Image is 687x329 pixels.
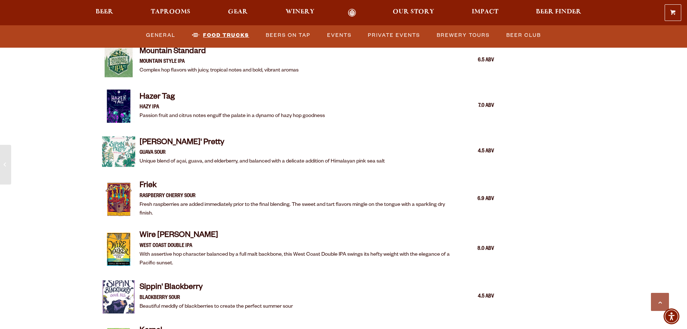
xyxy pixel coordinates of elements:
[102,90,135,123] img: Item Thumbnail
[467,9,503,17] a: Impact
[146,9,195,17] a: Taprooms
[664,308,679,324] div: Accessibility Menu
[388,9,439,17] a: Our Story
[531,9,586,17] a: Beer Finder
[140,58,299,66] p: MOUNTAIN STYLE IPA
[140,201,454,218] p: Fresh raspberries are added immediately prior to the final blending. The sweet and tart flavors m...
[503,27,544,44] a: Beer Club
[365,27,423,44] a: Private Events
[281,9,319,17] a: Winery
[96,9,113,15] span: Beer
[472,9,498,15] span: Impact
[434,27,493,44] a: Brewery Tours
[263,27,313,44] a: Beers on Tap
[140,192,454,201] p: RASPBERRY CHERRY SOUR
[140,149,385,157] p: GUAVA SOUR
[140,112,325,121] p: Passion fruit and citrus notes engulf the palate in a dynamo of hazy hop goodness
[140,47,299,58] h4: Mountain Standard
[140,181,454,192] h4: Friek
[393,9,434,15] span: Our Story
[151,9,190,15] span: Taprooms
[458,244,494,254] div: 8.0 ABV
[458,56,494,65] div: 6.5 ABV
[102,183,135,216] img: Item Thumbnail
[140,303,293,311] p: Beautiful meddly of blackberries to create the perfect summer sour
[324,27,354,44] a: Events
[339,9,366,17] a: Odell Home
[102,135,135,168] img: Item Thumbnail
[458,292,494,302] div: 4.5 ABV
[140,282,293,294] h4: Sippin' Blackberry
[651,293,669,311] a: Scroll to top
[458,195,494,204] div: 6.9 ABV
[91,9,118,17] a: Beer
[140,242,454,251] p: West Coast Double IPA
[140,103,325,112] p: HAZY IPA
[140,157,385,166] p: Unique blend of açai, guava, and elderberry, and balanced with a delicate addition of Himalayan p...
[458,101,494,111] div: 7.0 ABV
[536,9,581,15] span: Beer Finder
[140,230,454,242] h4: Wire [PERSON_NAME]
[458,147,494,156] div: 4.5 ABV
[140,66,299,75] p: Complex hop flavors with juicy, tropical notes and bold, vibrant aromas
[143,27,178,44] a: General
[140,92,325,104] h4: Hazer Tag
[140,294,293,303] p: Blackberry Sour
[223,9,252,17] a: Gear
[140,138,385,149] h4: [PERSON_NAME]' Pretty
[140,251,454,268] p: With assertive hop character balanced by a full malt backbone, this West Coast Double IPA swings ...
[102,44,135,77] img: Item Thumbnail
[228,9,248,15] span: Gear
[102,233,135,266] img: Item Thumbnail
[189,27,252,44] a: Food Trucks
[286,9,314,15] span: Winery
[102,280,135,313] img: Item Thumbnail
